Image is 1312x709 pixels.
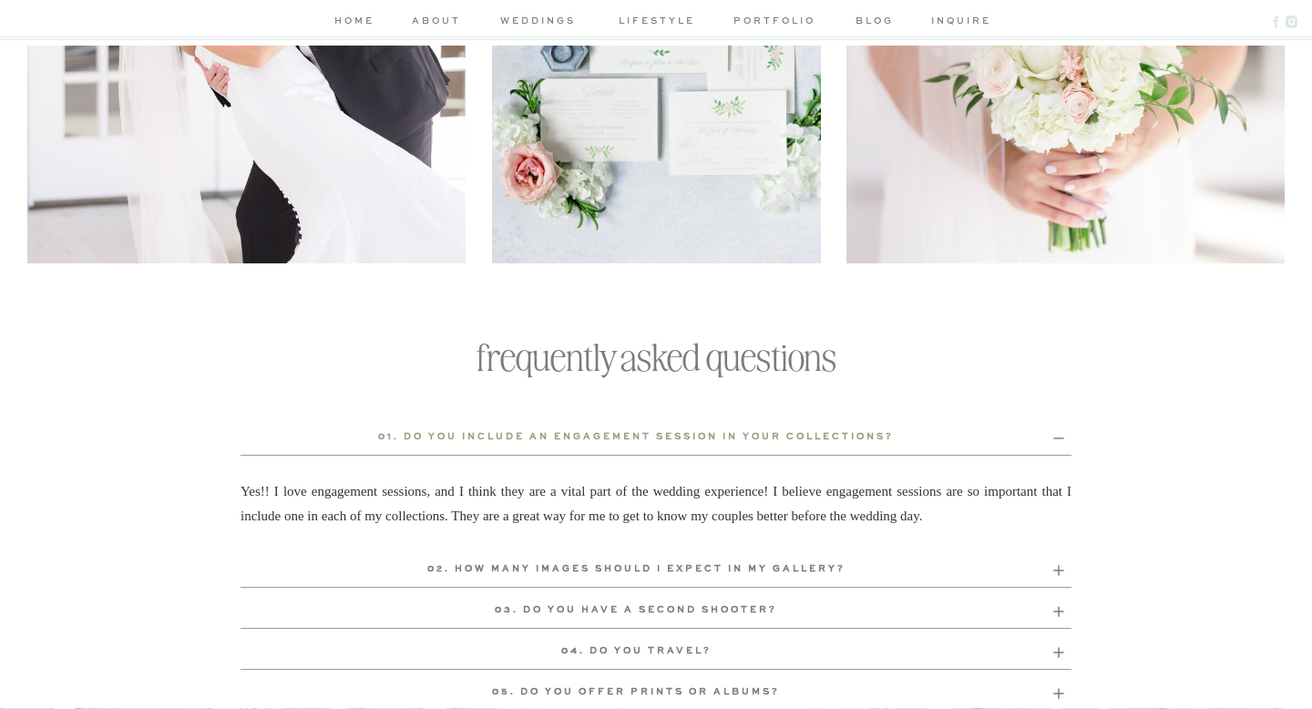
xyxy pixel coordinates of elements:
[492,687,780,696] b: 05. Do you offer prints or albums?
[409,13,464,32] a: about
[613,13,700,32] a: lifestyle
[731,13,817,32] a: portfolio
[495,605,777,614] b: 03. Do you have a second shooter?
[330,13,378,32] a: home
[561,646,712,655] b: 04. Do you travel?
[848,13,900,32] a: blog
[241,683,1031,704] a: 05. Do you offer prints or albums?
[495,13,581,32] a: weddings
[241,642,1031,663] a: 04. Do you travel?
[241,479,1071,538] p: Yes!! I love engagement sessions, and I think they are a vital part of the wedding experience! I ...
[241,428,1031,448] a: 01. DO YOU INCLUDE AN ENGAGEMENT SESSION IN YOUR COLLECTIONS?
[241,560,1031,581] a: 02. How many images should I expect in my gallery?
[241,601,1031,622] a: 03. Do you have a second shooter?
[445,334,868,380] h2: frequently asked questions
[378,432,894,441] b: 01. DO YOU INCLUDE AN ENGAGEMENT SESSION IN YOUR COLLECTIONS?
[931,13,983,32] a: inquire
[427,564,846,573] b: 02. How many images should I expect in my gallery?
